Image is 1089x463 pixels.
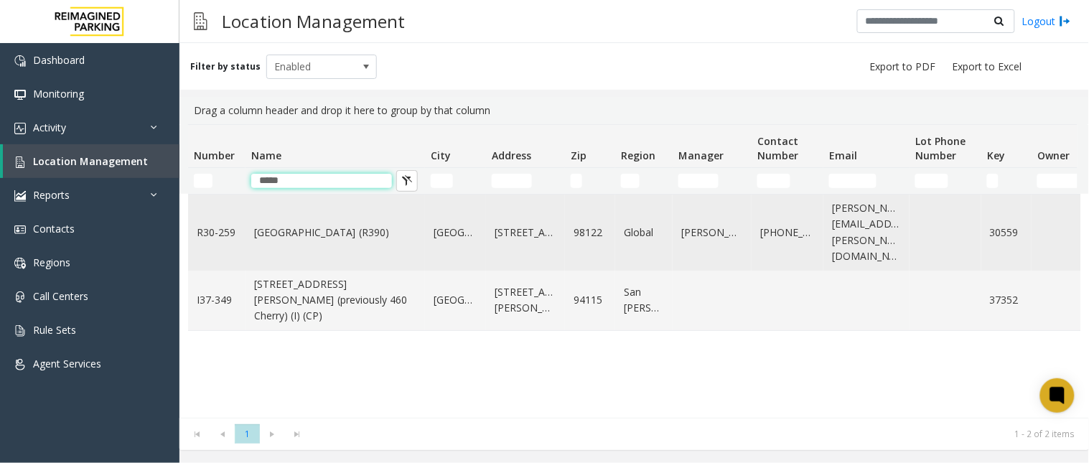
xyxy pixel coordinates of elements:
input: Manager Filter [678,174,719,188]
img: 'icon' [14,89,26,100]
input: Name Filter [251,174,392,188]
input: City Filter [431,174,453,188]
kendo-pager-info: 1 - 2 of 2 items [319,428,1075,440]
td: Email Filter [823,168,910,194]
a: [PERSON_NAME][EMAIL_ADDRESS][PERSON_NAME][DOMAIN_NAME] [832,200,901,265]
a: [GEOGRAPHIC_DATA] [434,225,477,240]
img: 'icon' [14,258,26,269]
input: Lot Phone Number Filter [915,174,948,188]
span: Contact Number [757,134,798,162]
span: Zip [571,149,586,162]
h3: Location Management [215,4,412,39]
span: Lot Phone Number [915,134,966,162]
input: Contact Number Filter [757,174,790,188]
span: Location Management [33,154,148,168]
img: 'icon' [14,291,26,303]
td: Contact Number Filter [752,168,823,194]
span: Agent Services [33,357,101,370]
a: 30559 [990,225,1023,240]
td: Region Filter [615,168,673,194]
img: 'icon' [14,224,26,235]
button: Export to Excel [947,57,1028,77]
input: Region Filter [621,174,640,188]
span: Export to PDF [870,60,936,74]
a: [PERSON_NAME] [681,225,743,240]
a: Logout [1022,14,1071,29]
a: [STREET_ADDRESS] [495,225,556,240]
span: Call Centers [33,289,88,303]
span: Address [492,149,531,162]
span: Number [194,149,235,162]
a: I37-349 [197,292,237,308]
span: Enabled [267,55,355,78]
a: [PHONE_NUMBER] [760,225,815,240]
div: Drag a column header and drop it here to group by that column [188,97,1080,124]
a: 98122 [574,225,607,240]
img: 'icon' [14,359,26,370]
span: Monitoring [33,87,84,100]
span: Contacts [33,222,75,235]
a: [STREET_ADDRESS][PERSON_NAME] [495,284,556,317]
span: Activity [33,121,66,134]
input: Zip Filter [571,174,582,188]
span: Page 1 [235,424,260,444]
a: San [PERSON_NAME] [624,284,664,317]
td: Lot Phone Number Filter [910,168,981,194]
label: Filter by status [190,60,261,73]
a: 37352 [990,292,1023,308]
span: Manager [678,149,724,162]
td: Zip Filter [565,168,615,194]
input: Email Filter [829,174,877,188]
a: 94115 [574,292,607,308]
img: 'icon' [14,190,26,202]
span: Rule Sets [33,323,76,337]
button: Export to PDF [864,57,942,77]
button: Clear [396,170,418,192]
span: Regions [33,256,70,269]
td: Number Filter [188,168,246,194]
input: Number Filter [194,174,212,188]
img: logout [1060,14,1071,29]
span: Reports [33,188,70,202]
a: [GEOGRAPHIC_DATA] [434,292,477,308]
a: [GEOGRAPHIC_DATA] (R390) [254,225,416,240]
img: 'icon' [14,156,26,168]
a: Location Management [3,144,179,178]
span: Dashboard [33,53,85,67]
td: Name Filter [246,168,425,194]
td: City Filter [425,168,486,194]
span: Key [987,149,1005,162]
td: Manager Filter [673,168,752,194]
input: Key Filter [987,174,999,188]
input: Address Filter [492,174,532,188]
div: Data table [179,124,1089,418]
img: pageIcon [194,4,207,39]
span: Name [251,149,281,162]
img: 'icon' [14,325,26,337]
td: Key Filter [981,168,1032,194]
span: Export to Excel [953,60,1022,74]
span: Region [621,149,655,162]
span: Owner [1037,149,1070,162]
span: Email [829,149,857,162]
td: Address Filter [486,168,565,194]
span: City [431,149,451,162]
a: R30-259 [197,225,237,240]
a: [STREET_ADDRESS][PERSON_NAME] (previously 460 Cherry) (I) (CP) [254,276,416,324]
img: 'icon' [14,123,26,134]
a: Global [624,225,664,240]
img: 'icon' [14,55,26,67]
